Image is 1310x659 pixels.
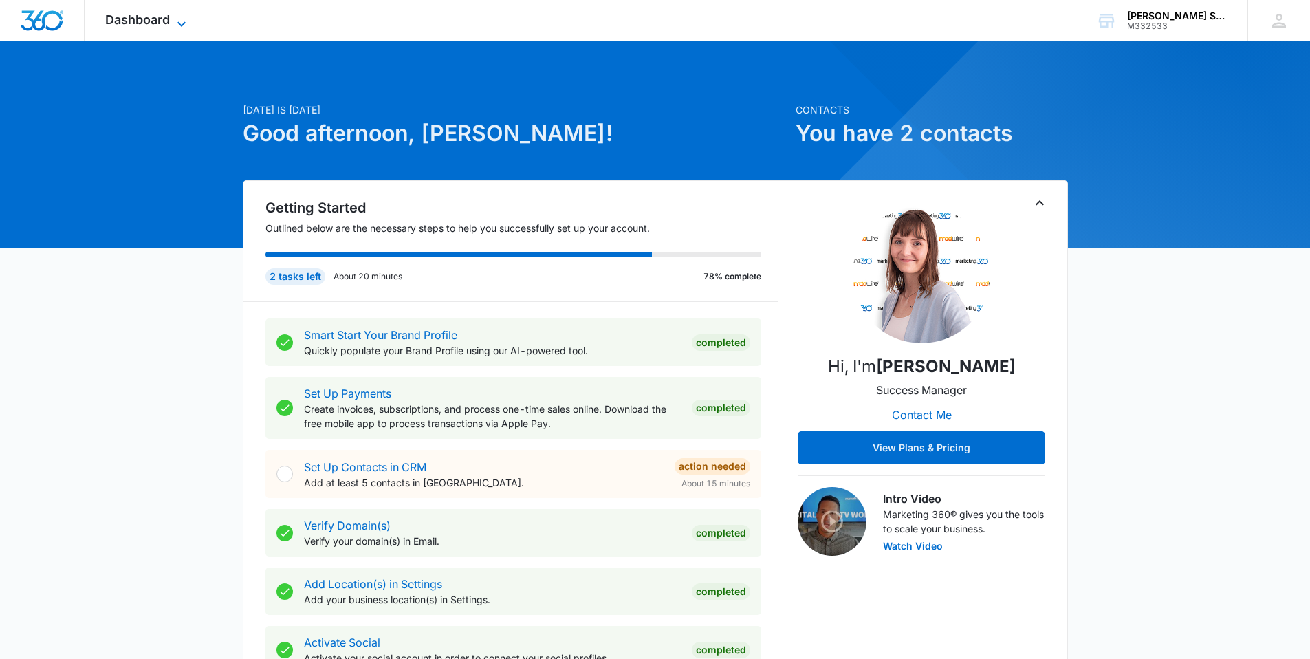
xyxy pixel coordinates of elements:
[692,334,750,351] div: Completed
[692,583,750,600] div: Completed
[827,354,1015,379] p: Hi, I'm
[265,268,325,285] div: 2 tasks left
[796,117,1068,150] h1: You have 2 contacts
[304,343,681,358] p: Quickly populate your Brand Profile using our AI-powered tool.
[1127,21,1227,31] div: account id
[304,636,380,649] a: Activate Social
[853,206,990,343] img: Christy Perez
[1031,195,1048,211] button: Toggle Collapse
[883,541,943,551] button: Watch Video
[265,221,778,235] p: Outlined below are the necessary steps to help you successfully set up your account.
[692,642,750,658] div: Completed
[796,102,1068,117] p: Contacts
[334,270,402,283] p: About 20 minutes
[304,592,681,607] p: Add your business location(s) in Settings.
[692,400,750,416] div: Completed
[798,431,1045,464] button: View Plans & Pricing
[875,356,1015,376] strong: [PERSON_NAME]
[304,577,442,591] a: Add Location(s) in Settings
[304,475,664,490] p: Add at least 5 contacts in [GEOGRAPHIC_DATA].
[304,460,426,474] a: Set Up Contacts in CRM
[1127,10,1227,21] div: account name
[304,387,391,400] a: Set Up Payments
[877,398,965,431] button: Contact Me
[883,507,1045,536] p: Marketing 360® gives you the tools to scale your business.
[243,117,787,150] h1: Good afternoon, [PERSON_NAME]!
[692,525,750,541] div: Completed
[304,534,681,548] p: Verify your domain(s) in Email.
[681,477,750,490] span: About 15 minutes
[703,270,761,283] p: 78% complete
[876,382,967,398] p: Success Manager
[883,490,1045,507] h3: Intro Video
[675,458,750,475] div: Action Needed
[304,328,457,342] a: Smart Start Your Brand Profile
[798,487,866,556] img: Intro Video
[304,519,391,532] a: Verify Domain(s)
[304,402,681,431] p: Create invoices, subscriptions, and process one-time sales online. Download the free mobile app t...
[265,197,778,218] h2: Getting Started
[243,102,787,117] p: [DATE] is [DATE]
[105,12,170,27] span: Dashboard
